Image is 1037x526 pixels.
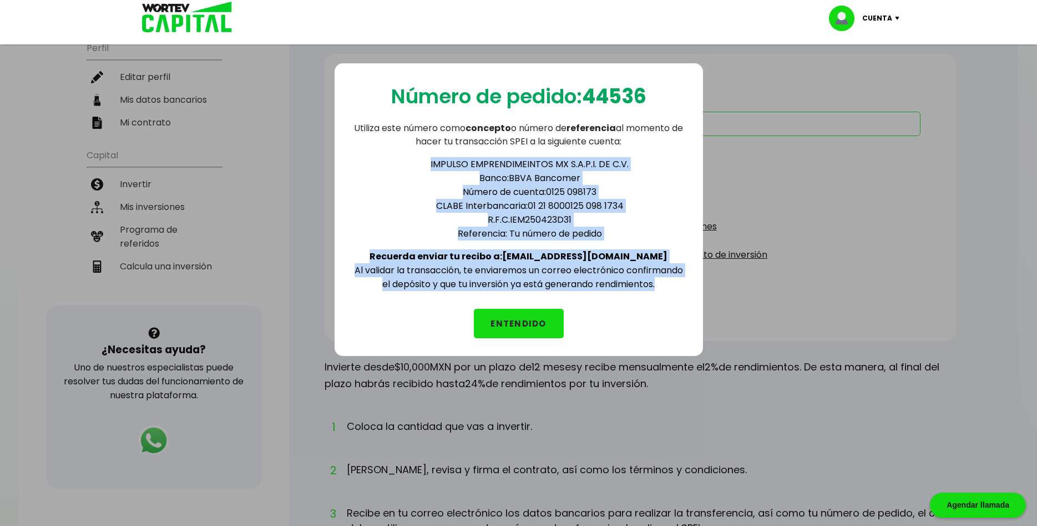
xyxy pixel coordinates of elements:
p: Número de pedido: [391,81,646,112]
div: Al validar la transacción, te enviaremos un correo electrónico confirmando el depósito y que tu i... [352,148,685,291]
p: Utiliza este número como o número de al momento de hacer tu transacción SPEI a la siguiente cuenta: [352,122,685,148]
img: profile-image [829,6,862,31]
li: CLABE Interbancaria: 01 21 8000125 098 1734 [375,199,685,213]
b: referencia [566,122,616,134]
img: icon-down [892,17,907,20]
b: concepto [466,122,511,134]
li: IMPULSO EMPRENDIMEINTOS MX S.A.P.I. DE C.V. [375,157,685,171]
div: Agendar llamada [930,493,1026,518]
b: 44536 [582,82,646,111]
button: ENTENDIDO [474,309,564,338]
li: Número de cuenta: 0125 098173 [375,185,685,199]
li: R.F.C. IEM250423D31 [375,213,685,227]
li: Banco: BBVA Bancomer [375,171,685,185]
b: Recuerda enviar tu recibo a: [EMAIL_ADDRESS][DOMAIN_NAME] [370,250,667,263]
p: Cuenta [862,10,892,27]
li: Referencia: Tu número de pedido [375,227,685,241]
